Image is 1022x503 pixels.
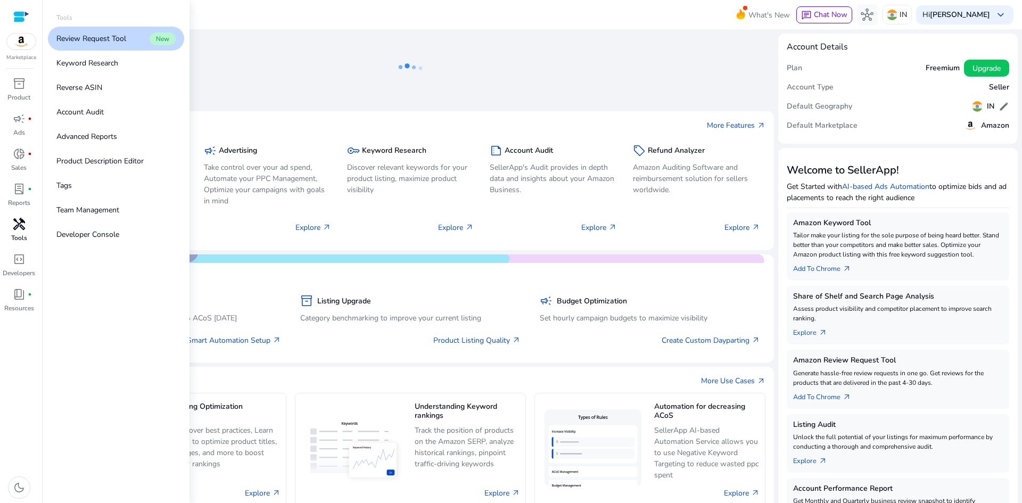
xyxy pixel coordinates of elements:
p: Explore [724,222,760,233]
p: Unlock the full potential of your listings for maximum performance by conducting a thorough and c... [793,432,1003,451]
span: arrow_outward [752,223,760,232]
span: arrow_outward [465,223,474,232]
h5: Account Type [787,83,834,92]
h5: Amazon [981,121,1009,130]
h5: Plan [787,64,802,73]
h5: Freemium [926,64,960,73]
p: Tailor make your listing for the sole purpose of being heard better. Stand better than your compe... [793,230,1003,259]
span: keyboard_arrow_down [994,9,1007,21]
img: Understanding Keyword rankings [301,414,406,486]
span: What's New [748,6,790,24]
a: Add To Chrome [793,387,860,402]
p: Track the position of products on the Amazon SERP, analyze historical rankings, pinpoint traffic-... [415,425,520,470]
p: IN [900,5,907,24]
span: arrow_outward [751,489,760,497]
p: Hi [922,11,990,19]
span: chat [801,10,812,21]
a: More Featuresarrow_outward [707,120,765,131]
span: arrow_outward [757,121,765,130]
h4: Account Details [787,42,848,52]
img: in.svg [887,10,897,20]
span: fiber_manual_record [28,187,32,191]
img: Automation for decreasing ACoS [540,405,646,495]
span: arrow_outward [757,377,765,385]
p: Set hourly campaign budgets to maximize visibility [540,312,760,324]
p: Advanced Reports [56,131,117,142]
h5: Keyword Research [362,146,426,155]
p: Generate hassle-free review requests in one go. Get reviews for the products that are delivered i... [793,368,1003,387]
h5: Advertising [219,146,257,155]
a: Add To Chrome [793,259,860,274]
span: arrow_outward [512,336,521,344]
span: key [347,144,360,157]
p: Account Audit [56,106,104,118]
span: lab_profile [13,183,26,195]
h5: Share of Shelf and Search Page Analysis [793,292,1003,301]
a: More Use Casesarrow_outward [701,375,765,386]
span: arrow_outward [512,489,520,497]
h5: Amazon Review Request Tool [793,356,1003,365]
a: Explorearrow_outward [793,451,836,466]
p: Developers [3,268,35,278]
span: fiber_manual_record [28,152,32,156]
p: Take control over your ad spend, Automate your PPC Management, Optimize your campaigns with goals... [204,162,331,207]
p: Discover best practices, Learn how to optimize product titles, images, and more to boost your ran... [175,425,281,470]
a: Create Custom Dayparting [662,335,760,346]
p: Tools [56,13,72,22]
a: Explorearrow_outward [793,323,836,338]
p: Reports [8,198,30,208]
span: campaign [540,294,553,307]
span: summarize [490,144,502,157]
a: Explore [245,488,281,499]
a: Product Listing Quality [433,335,521,346]
span: campaign [13,112,26,125]
button: Upgrade [964,60,1009,77]
span: hub [861,9,873,21]
p: Team Management [56,204,119,216]
h5: Default Marketplace [787,121,858,130]
span: arrow_outward [323,223,331,232]
h5: Seller [989,83,1009,92]
img: in.svg [972,101,983,112]
p: Assess product visibility and competitor placement to improve search ranking. [793,304,1003,323]
span: campaign [204,144,217,157]
span: handyman [13,218,26,230]
b: [PERSON_NAME] [930,10,990,20]
button: chatChat Now [796,6,852,23]
a: Smart Automation Setup [187,335,281,346]
p: Reverse ASIN [56,82,102,93]
h5: Understanding Keyword rankings [415,402,520,421]
p: Tools [11,233,27,243]
p: Product Description Editor [56,155,144,167]
h5: Listing Audit [793,420,1003,430]
p: Marketplace [6,54,36,62]
h5: Automation for decreasing ACoS [654,402,760,421]
span: donut_small [13,147,26,160]
p: SellerApp AI-based Automation Service allows you to use Negative Keyword Targeting to reduce wast... [654,425,760,481]
span: code_blocks [13,253,26,266]
h5: Budget Optimization [557,297,627,306]
span: New [150,32,176,45]
p: Get Started with to optimize bids and ad placements to reach the right audience [787,181,1009,203]
p: Product [7,93,30,102]
p: Review Request Tool [56,33,126,44]
span: arrow_outward [272,489,281,497]
span: book_4 [13,288,26,301]
p: Resources [4,303,34,313]
p: SellerApp's Audit provides in depth data and insights about your Amazon Business. [490,162,617,195]
img: amazon.svg [7,34,36,50]
a: Explore [724,488,760,499]
h5: Listing Upgrade [317,297,371,306]
h5: Amazon Keyword Tool [793,219,1003,228]
h5: Listing Optimization [175,402,281,421]
p: Ads [13,128,25,137]
span: dark_mode [13,481,26,494]
p: Category benchmarking to improve your current listing [300,312,521,324]
span: inventory_2 [13,77,26,90]
p: Keyword Research [56,57,118,69]
span: Upgrade [972,63,1001,74]
h5: IN [987,102,994,111]
p: Explore [581,222,617,233]
button: hub [856,4,878,26]
h3: Welcome to SellerApp! [787,164,1009,177]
